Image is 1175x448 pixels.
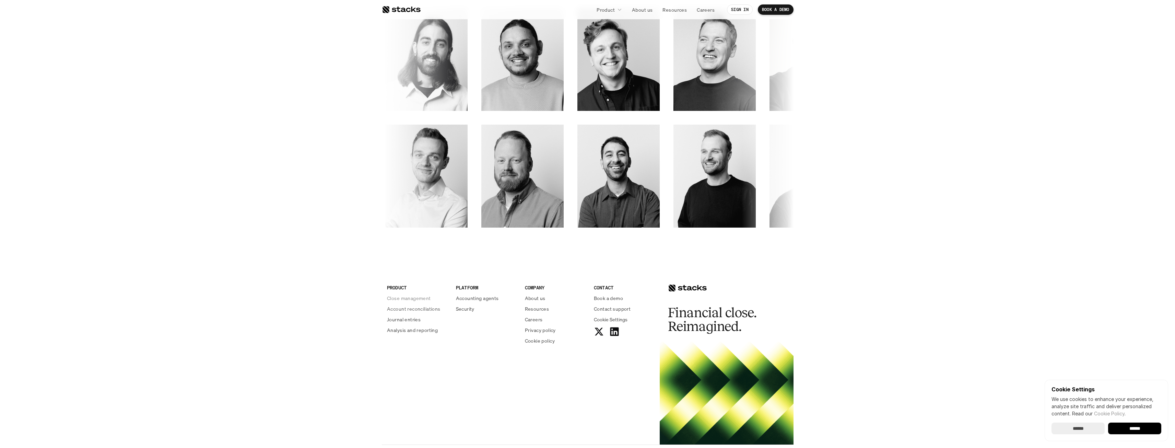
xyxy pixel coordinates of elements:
[387,326,438,334] p: Analysis and reporting
[594,284,655,291] p: CONTACT
[456,305,474,312] p: Security
[525,326,586,334] a: Privacy policy
[456,284,517,291] p: PLATFORM
[525,337,586,344] a: Cookie policy
[525,326,556,334] p: Privacy policy
[762,7,789,12] p: BOOK A DEMO
[525,295,545,302] p: About us
[658,3,691,16] a: Resources
[668,306,771,333] h2: Financial close. Reimagined.
[1072,411,1126,416] span: Read our .
[456,305,517,312] a: Security
[594,295,623,302] p: Book a demo
[693,3,719,16] a: Careers
[387,316,448,323] a: Journal entries
[594,305,655,312] a: Contact support
[525,316,586,323] a: Careers
[456,295,499,302] p: Accounting agents
[1094,411,1125,416] a: Cookie Policy
[387,305,440,312] p: Account reconciliations
[387,295,448,302] a: Close management
[525,295,586,302] a: About us
[525,316,543,323] p: Careers
[597,6,615,13] p: Product
[525,305,586,312] a: Resources
[387,316,421,323] p: Journal entries
[594,305,631,312] p: Contact support
[758,4,794,15] a: BOOK A DEMO
[456,295,517,302] a: Accounting agents
[387,305,448,312] a: Account reconciliations
[1051,387,1161,392] p: Cookie Settings
[628,3,657,16] a: About us
[697,6,715,13] p: Careers
[525,305,549,312] p: Resources
[1051,395,1161,417] p: We use cookies to enhance your experience, analyze site traffic and deliver personalized content.
[594,316,627,323] span: Cookie Settings
[387,326,448,334] a: Analysis and reporting
[525,284,586,291] p: COMPANY
[594,316,627,323] button: Cookie Trigger
[731,7,749,12] p: SIGN IN
[525,337,555,344] p: Cookie policy
[387,295,431,302] p: Close management
[387,284,448,291] p: PRODUCT
[594,295,655,302] a: Book a demo
[662,6,687,13] p: Resources
[632,6,653,13] p: About us
[727,4,753,15] a: SIGN IN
